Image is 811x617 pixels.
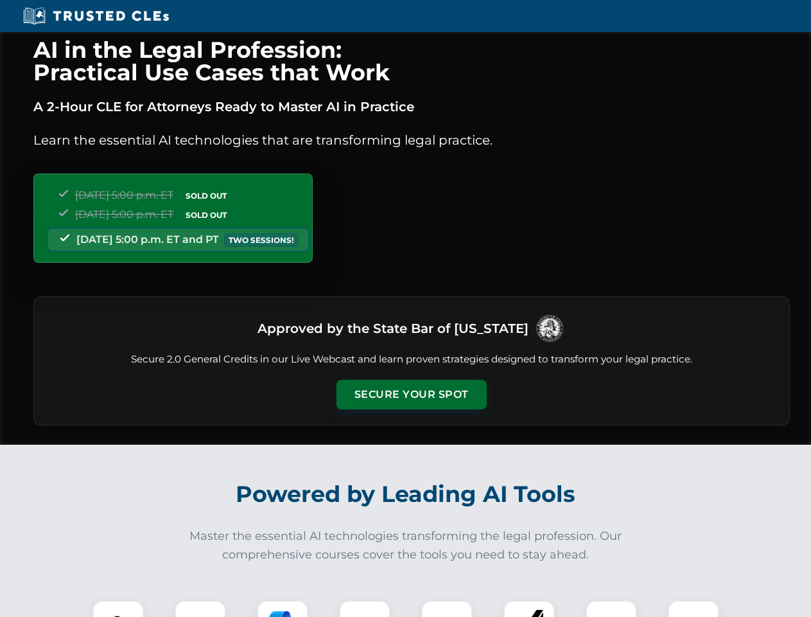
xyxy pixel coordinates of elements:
p: Secure 2.0 General Credits in our Live Webcast and learn proven strategies designed to transform ... [49,352,774,367]
span: [DATE] 5:00 p.m. ET [75,208,173,220]
h1: AI in the Legal Profession: Practical Use Cases that Work [33,39,790,84]
p: Master the essential AI technologies transforming the legal profession. Our comprehensive courses... [181,527,631,564]
img: Logo [534,312,566,344]
h2: Powered by Leading AI Tools [50,472,762,517]
span: SOLD OUT [181,189,231,202]
p: Learn the essential AI technologies that are transforming legal practice. [33,130,790,150]
button: Secure Your Spot [336,380,487,409]
img: Trusted CLEs [19,6,173,26]
p: A 2-Hour CLE for Attorneys Ready to Master AI in Practice [33,96,790,117]
span: [DATE] 5:00 p.m. ET [75,189,173,201]
span: SOLD OUT [181,208,231,222]
h3: Approved by the State Bar of [US_STATE] [257,317,528,340]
